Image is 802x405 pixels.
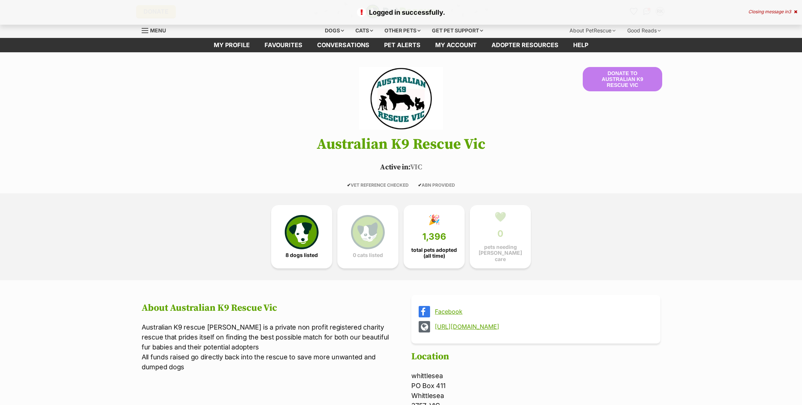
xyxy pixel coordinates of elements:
[351,215,385,249] img: cat-icon-068c71abf8fe30c970a85cd354bc8e23425d12f6e8612795f06af48be43a487a.svg
[411,392,444,399] span: Whittlesea
[150,27,166,34] span: Menu
[404,205,465,268] a: 🎉 1,396 total pets adopted (all time)
[411,351,660,362] h2: Location
[206,38,257,52] a: My profile
[131,162,671,173] p: VIC
[257,38,310,52] a: Favourites
[131,136,671,152] h1: Australian K9 Rescue Vic
[353,252,383,258] span: 0 cats listed
[566,38,596,52] a: Help
[379,23,426,38] div: Other pets
[411,372,443,380] span: whittlesea
[380,163,410,172] span: Active in:
[377,38,428,52] a: Pet alerts
[418,182,422,188] icon: ✔
[428,214,440,225] div: 🎉
[285,252,318,258] span: 8 dogs listed
[271,205,332,268] a: 8 dogs listed
[418,182,455,188] span: ABN PROVIDED
[359,67,443,130] img: Australian K9 Rescue Vic
[435,323,650,330] a: [URL][DOMAIN_NAME]
[427,23,488,38] div: Get pet support
[564,23,621,38] div: About PetRescue
[142,303,391,314] h2: About Australian K9 Rescue Vic
[285,215,319,249] img: petrescue-icon-eee76f85a60ef55c4a1927667547b313a7c0e82042636edf73dce9c88f694885.svg
[142,23,171,36] a: Menu
[428,38,484,52] a: My account
[350,23,378,38] div: Cats
[337,205,398,268] a: 0 cats listed
[347,182,409,188] span: VET REFERENCE CHECKED
[410,247,458,259] span: total pets adopted (all time)
[347,182,351,188] icon: ✔
[484,38,566,52] a: Adopter resources
[435,308,650,315] a: Facebook
[411,382,445,390] span: PO Box 411
[622,23,666,38] div: Good Reads
[497,229,503,239] span: 0
[583,67,662,91] button: Donate to Australian K9 Rescue Vic
[310,38,377,52] a: conversations
[320,23,349,38] div: Dogs
[142,322,391,372] p: Australian K9 rescue [PERSON_NAME] is a private non profit registered charity rescue that prides ...
[476,244,525,262] span: pets needing [PERSON_NAME] care
[494,211,506,222] div: 💚
[422,232,446,242] span: 1,396
[470,205,531,268] a: 💚 0 pets needing [PERSON_NAME] care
